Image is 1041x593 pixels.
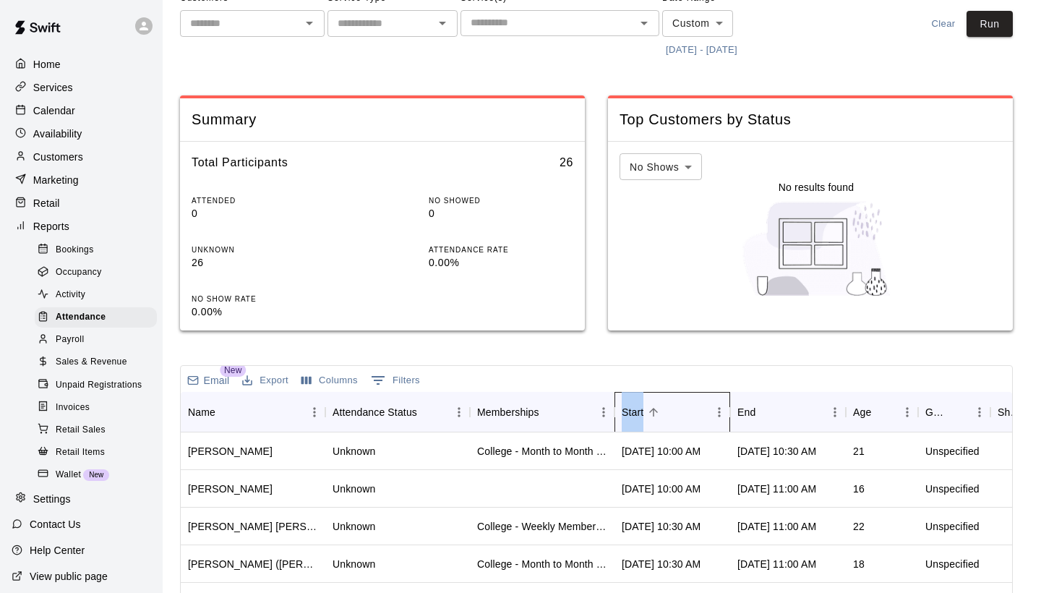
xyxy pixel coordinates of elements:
div: Gender [918,392,990,432]
div: Name [181,392,325,432]
button: Run [967,11,1013,38]
span: Retail Sales [56,423,106,438]
div: Aug 21, 2025 at 10:00 AM [622,482,701,496]
button: Sort [755,402,776,422]
a: Sales & Revenue [35,351,163,374]
button: Export [239,370,292,392]
p: NO SHOWED [429,195,573,206]
button: Clear [920,11,967,38]
div: Aug 21, 2025 at 11:00 AM [737,482,816,496]
div: 21 [853,444,865,458]
div: Bookings [35,240,157,260]
div: Marketing [12,169,151,191]
button: Menu [448,401,470,423]
div: 22 [853,519,865,534]
div: WalletNew [35,465,157,485]
div: Availability [12,123,151,145]
span: Occupancy [56,265,102,280]
div: Custom [662,10,733,37]
span: Invoices [56,401,90,415]
a: Home [12,54,151,75]
div: 18 [853,557,865,571]
a: Bookings [35,239,163,261]
div: Unknown [333,557,375,571]
div: Age [846,392,918,432]
div: Start [622,392,643,432]
div: Unspecified [925,444,980,458]
div: Occupancy [35,263,157,283]
button: Email [184,370,233,391]
button: Menu [304,401,325,423]
a: Payroll [35,329,163,351]
p: No results found [779,180,854,195]
p: Settings [33,492,71,506]
span: New [83,471,109,479]
div: Name [188,392,215,432]
span: Wallet [56,468,81,482]
div: Activity [35,285,157,305]
button: Sort [539,402,560,422]
div: Connor Grotyohann [188,519,318,534]
div: Aug 21, 2025 at 10:30 AM [622,557,701,571]
div: College - Month to Month Membership [477,557,607,571]
a: WalletNew [35,464,163,486]
p: View public page [30,569,108,584]
span: Activity [56,288,85,302]
p: 26 [192,255,336,270]
a: Settings [12,488,151,510]
p: Retail [33,196,60,210]
div: Aug 21, 2025 at 10:30 AM [622,519,701,534]
a: Unpaid Registrations [35,374,163,396]
button: Show filters [367,369,424,392]
a: Retail Items [35,441,163,464]
div: No Shows [620,153,702,180]
img: Nothing to see here [735,195,898,303]
div: End [730,392,846,432]
button: Open [634,13,654,33]
span: Retail Items [56,445,105,460]
a: Attendance [35,307,163,329]
span: Top Customers by Status [620,110,1001,129]
div: Aug 21, 2025 at 10:00 AM [622,444,701,458]
div: Unknown [333,519,375,534]
div: Shirt Size [998,392,1021,432]
a: Retail [12,192,151,214]
p: UNKNOWN [192,244,336,255]
p: Availability [33,127,82,141]
div: Aug 21, 2025 at 11:00 AM [737,519,816,534]
button: Menu [896,401,918,423]
button: Select columns [298,370,361,392]
a: Calendar [12,100,151,121]
a: Invoices [35,396,163,419]
button: Menu [969,401,990,423]
p: 0.00% [429,255,573,270]
div: Unspecified [925,557,980,571]
h6: 26 [560,153,573,172]
span: Sales & Revenue [56,355,127,370]
a: Customers [12,146,151,168]
p: Customers [33,150,83,164]
div: Unspecified [925,482,980,496]
p: Help Center [30,543,85,558]
div: Unpaid Registrations [35,375,157,396]
p: Marketing [33,173,79,187]
button: Menu [593,401,614,423]
div: Memberships [470,392,614,432]
div: Services [12,77,151,98]
div: Memberships [477,392,539,432]
h6: Total Participants [192,153,288,172]
div: College - Weekly Membership [477,519,607,534]
button: Open [432,13,453,33]
p: 0 [429,206,573,221]
span: Payroll [56,333,84,347]
div: Invoices [35,398,157,418]
span: Attendance [56,310,106,325]
p: 0.00% [192,304,336,320]
div: Aug 21, 2025 at 11:00 AM [737,557,816,571]
div: Unspecified [925,519,980,534]
span: New [220,364,246,377]
div: College - Month to Month Membership [477,444,607,458]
